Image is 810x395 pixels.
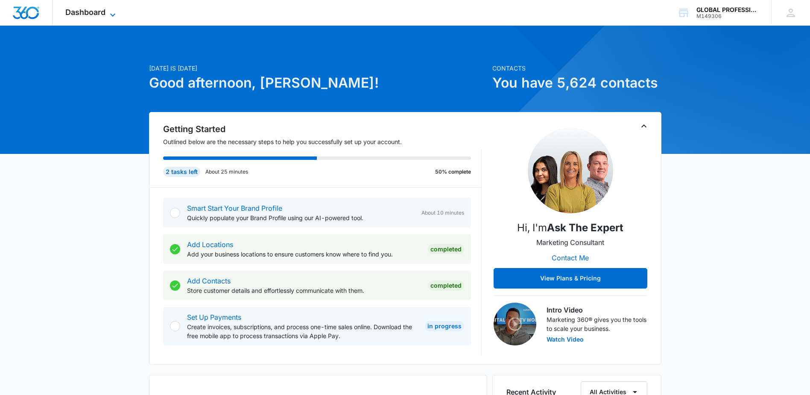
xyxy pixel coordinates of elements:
[547,305,647,315] h3: Intro Video
[149,73,487,93] h1: Good afternoon, [PERSON_NAME]!
[543,248,597,268] button: Contact Me
[205,168,248,176] p: About 25 minutes
[149,64,487,73] p: [DATE] is [DATE]
[517,220,623,236] p: Hi, I'm
[425,321,464,331] div: In Progress
[428,280,464,291] div: Completed
[163,167,200,177] div: 2 tasks left
[435,168,471,176] p: 50% complete
[494,268,647,289] button: View Plans & Pricing
[187,313,241,321] a: Set Up Payments
[187,250,421,259] p: Add your business locations to ensure customers know where to find you.
[187,322,418,340] p: Create invoices, subscriptions, and process one-time sales online. Download the free mobile app t...
[639,121,649,131] button: Toggle Collapse
[187,277,231,285] a: Add Contacts
[187,240,233,249] a: Add Locations
[547,221,623,234] strong: Ask the Expert
[547,315,647,333] p: Marketing 360® gives you the tools to scale your business.
[528,128,613,213] img: Ask the Expert
[187,204,282,212] a: Smart Start Your Brand Profile
[536,237,604,248] p: Marketing Consultant
[696,13,759,19] div: account id
[163,137,482,146] p: Outlined below are the necessary steps to help you successfully set up your account.
[187,286,421,295] p: Store customer details and effortlessly communicate with them.
[547,336,584,342] button: Watch Video
[492,64,661,73] p: Contacts
[494,303,536,345] img: Intro Video
[187,213,415,222] p: Quickly populate your Brand Profile using our AI-powered tool.
[421,209,464,217] span: About 10 minutes
[65,8,105,17] span: Dashboard
[696,6,759,13] div: account name
[163,123,482,136] h2: Getting Started
[428,244,464,254] div: Completed
[492,73,661,93] h1: You have 5,624 contacts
